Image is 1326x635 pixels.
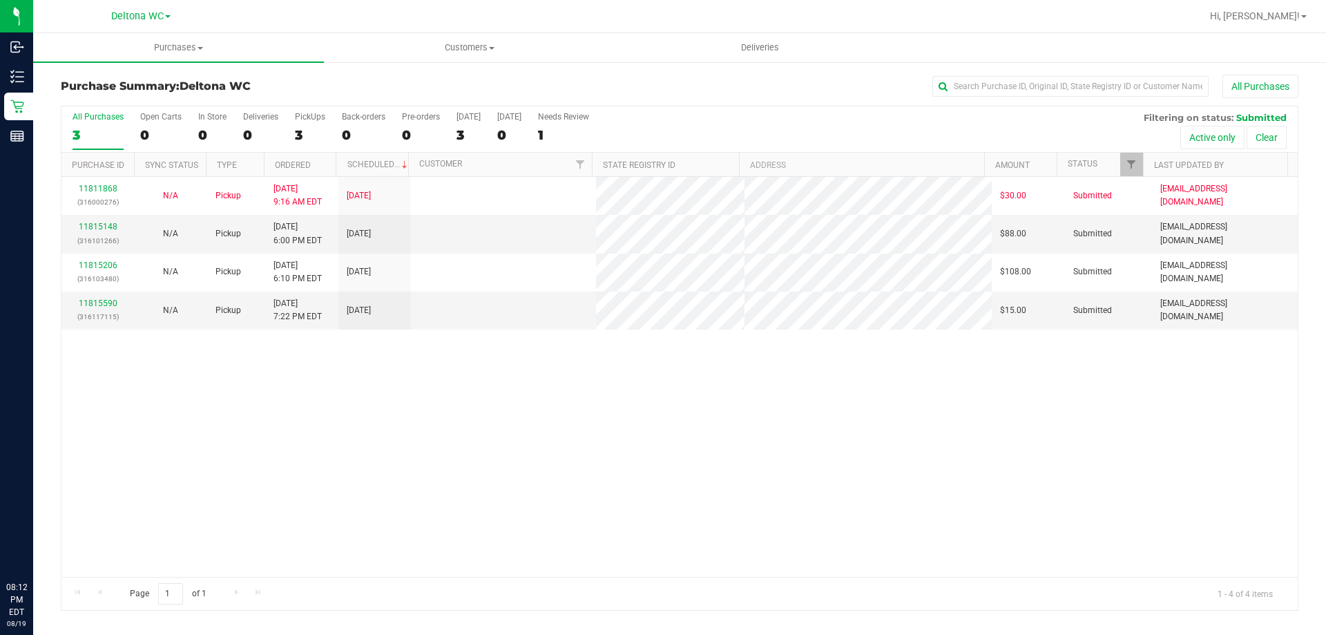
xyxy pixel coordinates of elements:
div: 0 [402,127,440,143]
a: 11811868 [79,184,117,193]
span: Pickup [215,227,241,240]
span: Deliveries [722,41,798,54]
span: [DATE] 6:10 PM EDT [273,259,322,285]
div: Open Carts [140,112,182,122]
span: [EMAIL_ADDRESS][DOMAIN_NAME] [1160,259,1289,285]
span: Submitted [1073,265,1112,278]
a: Deliveries [615,33,905,62]
div: 3 [295,127,325,143]
span: $108.00 [1000,265,1031,278]
input: 1 [158,583,183,605]
div: 1 [538,127,589,143]
a: Ordered [275,160,311,170]
span: $15.00 [1000,304,1026,317]
h3: Purchase Summary: [61,80,473,93]
a: Sync Status [145,160,198,170]
span: $88.00 [1000,227,1026,240]
p: (316117115) [70,310,126,323]
span: $30.00 [1000,189,1026,202]
span: Filtering on status: [1144,112,1233,123]
iframe: Resource center unread badge [41,522,57,539]
div: 3 [457,127,481,143]
span: Submitted [1073,227,1112,240]
span: Pickup [215,189,241,202]
span: Page of 1 [118,583,218,605]
div: PickUps [295,112,325,122]
p: 08:12 PM EDT [6,581,27,618]
span: [DATE] 6:00 PM EDT [273,220,322,247]
span: Not Applicable [163,305,178,315]
span: Purchases [33,41,324,54]
a: Status [1068,159,1097,169]
a: Purchase ID [72,160,124,170]
div: All Purchases [73,112,124,122]
span: Not Applicable [163,229,178,238]
span: [DATE] 7:22 PM EDT [273,297,322,323]
span: Hi, [PERSON_NAME]! [1210,10,1300,21]
a: 11815148 [79,222,117,231]
inline-svg: Inbound [10,40,24,54]
span: Pickup [215,265,241,278]
div: [DATE] [457,112,481,122]
button: N/A [163,189,178,202]
p: (316103480) [70,272,126,285]
div: 0 [497,127,521,143]
div: 0 [140,127,182,143]
button: Clear [1247,126,1287,149]
div: In Store [198,112,227,122]
inline-svg: Retail [10,99,24,113]
button: All Purchases [1222,75,1298,98]
button: N/A [163,265,178,278]
div: 3 [73,127,124,143]
a: Filter [1120,153,1143,176]
span: Pickup [215,304,241,317]
span: [DATE] [347,304,371,317]
button: N/A [163,227,178,240]
input: Search Purchase ID, Original ID, State Registry ID or Customer Name... [932,76,1209,97]
div: Needs Review [538,112,589,122]
a: Type [217,160,237,170]
span: Deltona WC [111,10,164,22]
div: 0 [243,127,278,143]
span: Submitted [1073,189,1112,202]
span: Deltona WC [180,79,251,93]
div: Pre-orders [402,112,440,122]
a: State Registry ID [603,160,675,170]
p: 08/19 [6,618,27,629]
span: [EMAIL_ADDRESS][DOMAIN_NAME] [1160,182,1289,209]
a: Scheduled [347,160,410,169]
a: 11815206 [79,260,117,270]
span: [DATE] 9:16 AM EDT [273,182,322,209]
span: 1 - 4 of 4 items [1207,583,1284,604]
p: (316101266) [70,234,126,247]
p: (316000276) [70,196,126,209]
span: Submitted [1073,304,1112,317]
span: [EMAIL_ADDRESS][DOMAIN_NAME] [1160,220,1289,247]
a: Filter [569,153,592,176]
span: Not Applicable [163,267,178,276]
span: [DATE] [347,227,371,240]
span: [DATE] [347,189,371,202]
inline-svg: Reports [10,129,24,143]
button: N/A [163,304,178,317]
a: Customer [419,159,462,169]
button: Active only [1180,126,1245,149]
div: [DATE] [497,112,521,122]
a: Last Updated By [1154,160,1224,170]
th: Address [739,153,984,177]
span: Not Applicable [163,191,178,200]
iframe: Resource center [14,524,55,566]
a: Amount [995,160,1030,170]
span: [DATE] [347,265,371,278]
div: 0 [342,127,385,143]
div: Deliveries [243,112,278,122]
div: Back-orders [342,112,385,122]
a: Purchases [33,33,324,62]
a: Customers [324,33,615,62]
span: Customers [325,41,614,54]
span: Submitted [1236,112,1287,123]
span: [EMAIL_ADDRESS][DOMAIN_NAME] [1160,297,1289,323]
a: 11815590 [79,298,117,308]
inline-svg: Inventory [10,70,24,84]
div: 0 [198,127,227,143]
